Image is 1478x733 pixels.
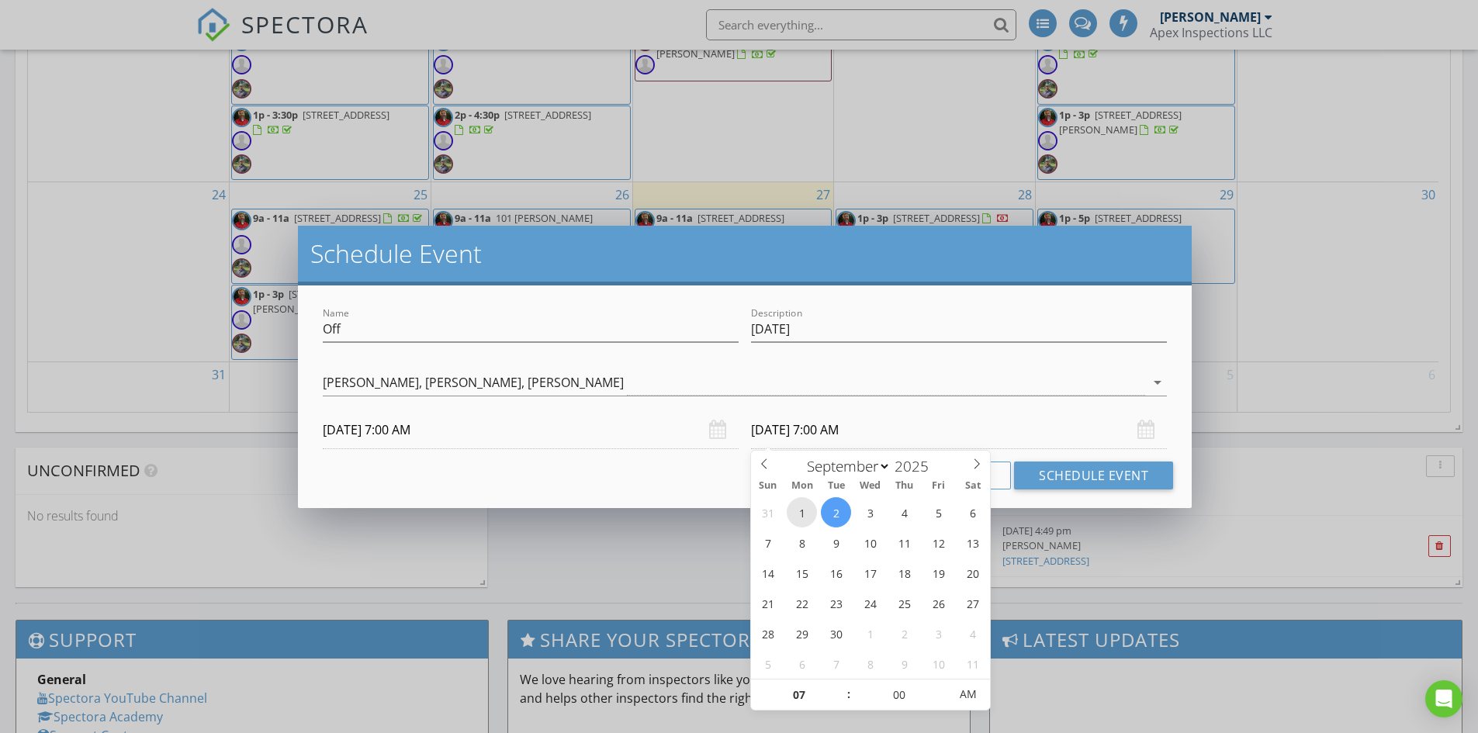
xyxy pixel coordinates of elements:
[889,497,919,527] span: September 4, 2025
[785,481,819,491] span: Mon
[751,481,785,491] span: Sun
[957,558,988,588] span: September 20, 2025
[923,527,954,558] span: September 12, 2025
[787,648,817,679] span: October 6, 2025
[753,558,783,588] span: September 14, 2025
[957,648,988,679] span: October 11, 2025
[923,618,954,648] span: October 3, 2025
[1148,373,1167,392] i: arrow_drop_down
[753,648,783,679] span: October 5, 2025
[821,497,851,527] span: September 2, 2025
[821,648,851,679] span: October 7, 2025
[821,558,851,588] span: September 16, 2025
[787,618,817,648] span: September 29, 2025
[922,481,956,491] span: Fri
[956,481,990,491] span: Sat
[923,497,954,527] span: September 5, 2025
[855,527,885,558] span: September 10, 2025
[855,558,885,588] span: September 17, 2025
[846,679,851,710] span: :
[787,588,817,618] span: September 22, 2025
[855,648,885,679] span: October 8, 2025
[855,497,885,527] span: September 3, 2025
[889,558,919,588] span: September 18, 2025
[821,588,851,618] span: September 23, 2025
[787,497,817,527] span: September 1, 2025
[323,411,739,449] input: Select date
[787,527,817,558] span: September 8, 2025
[888,481,922,491] span: Thu
[855,618,885,648] span: October 1, 2025
[923,558,954,588] span: September 19, 2025
[323,375,422,389] div: [PERSON_NAME],
[891,456,942,476] input: Year
[753,588,783,618] span: September 21, 2025
[855,588,885,618] span: September 24, 2025
[1014,462,1173,489] button: Schedule Event
[753,497,783,527] span: August 31, 2025
[425,375,524,389] div: [PERSON_NAME],
[753,618,783,648] span: September 28, 2025
[853,481,888,491] span: Wed
[310,238,1179,269] h2: Schedule Event
[751,411,1167,449] input: Select date
[957,618,988,648] span: October 4, 2025
[889,648,919,679] span: October 9, 2025
[819,481,853,491] span: Tue
[957,527,988,558] span: September 13, 2025
[787,558,817,588] span: September 15, 2025
[821,618,851,648] span: September 30, 2025
[821,527,851,558] span: September 9, 2025
[923,648,954,679] span: October 10, 2025
[923,588,954,618] span: September 26, 2025
[889,618,919,648] span: October 2, 2025
[889,588,919,618] span: September 25, 2025
[528,375,624,389] div: [PERSON_NAME]
[753,527,783,558] span: September 7, 2025
[1425,680,1462,717] div: Open Intercom Messenger
[957,497,988,527] span: September 6, 2025
[957,588,988,618] span: September 27, 2025
[889,527,919,558] span: September 11, 2025
[947,679,989,710] span: Click to toggle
